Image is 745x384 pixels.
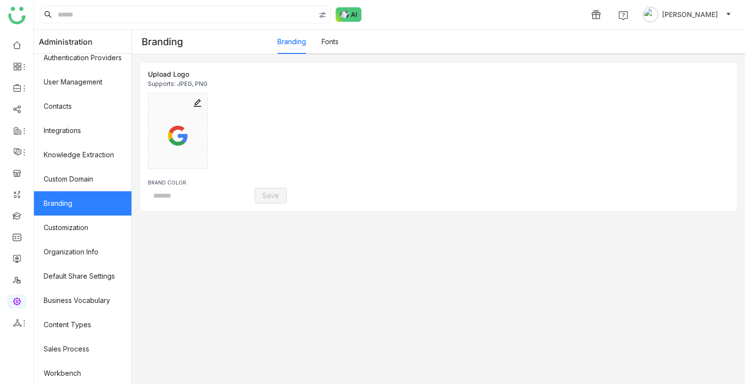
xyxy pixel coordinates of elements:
a: Default Share Settings [34,264,131,288]
img: edit.svg [193,98,202,108]
a: User Management [34,70,131,94]
a: Customization [34,216,131,240]
a: Integrations [34,118,131,143]
a: Business Vocabulary [34,288,131,313]
div: Branding [132,30,277,53]
a: Organization Info [34,240,131,264]
a: Fonts [322,37,339,46]
div: Upload Logo [148,70,208,78]
a: Contacts [34,94,131,118]
img: search-type.svg [319,11,326,19]
a: Branding [34,191,131,216]
img: logo [8,7,26,24]
img: help.svg [618,11,628,20]
a: Authentication Providers [34,46,131,70]
img: empty [153,119,202,152]
a: Knowledge Extraction [34,143,131,167]
button: Save [255,188,287,203]
img: ask-buddy-normal.svg [336,7,362,22]
a: Sales Process [34,337,131,361]
img: avatar [643,7,658,22]
a: Custom Domain [34,167,131,191]
button: [PERSON_NAME] [641,7,733,22]
span: Administration [39,30,93,54]
a: Branding [277,37,306,46]
div: BRAND COLOR [148,179,245,186]
span: [PERSON_NAME] [662,9,718,20]
a: Content Types [34,313,131,337]
div: Supports: JPEG, PNG [148,80,208,88]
